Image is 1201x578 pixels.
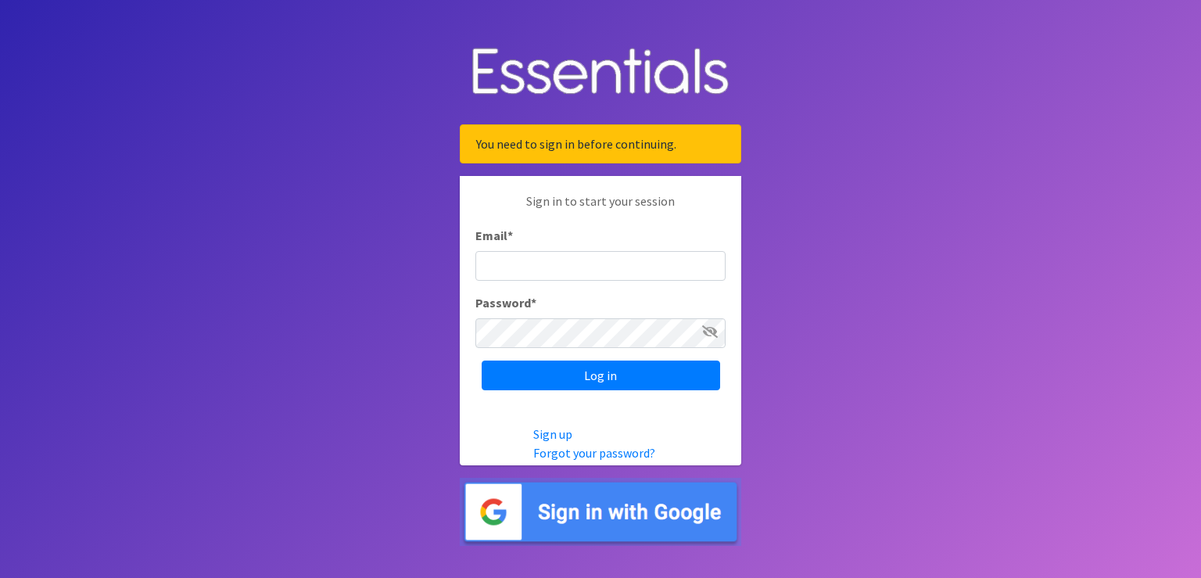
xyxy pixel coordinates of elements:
input: Log in [482,361,720,390]
label: Password [475,293,536,312]
p: Sign in to start your session [475,192,726,226]
abbr: required [531,295,536,311]
abbr: required [507,228,513,243]
a: Sign up [533,426,572,442]
img: Human Essentials [460,32,741,113]
div: You need to sign in before continuing. [460,124,741,163]
a: Forgot your password? [533,445,655,461]
label: Email [475,226,513,245]
img: Sign in with Google [460,478,741,546]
